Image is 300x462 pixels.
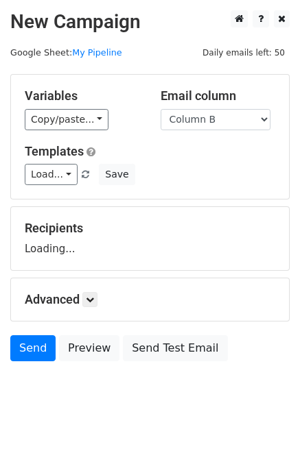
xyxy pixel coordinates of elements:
[161,88,276,104] h5: Email column
[59,335,119,361] a: Preview
[25,144,84,158] a: Templates
[25,164,78,185] a: Load...
[198,45,290,60] span: Daily emails left: 50
[25,221,275,236] h5: Recipients
[198,47,290,58] a: Daily emails left: 50
[99,164,135,185] button: Save
[123,335,227,361] a: Send Test Email
[10,335,56,361] a: Send
[25,221,275,256] div: Loading...
[25,88,140,104] h5: Variables
[10,10,290,34] h2: New Campaign
[25,109,108,130] a: Copy/paste...
[10,47,122,58] small: Google Sheet:
[25,292,275,307] h5: Advanced
[72,47,122,58] a: My Pipeline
